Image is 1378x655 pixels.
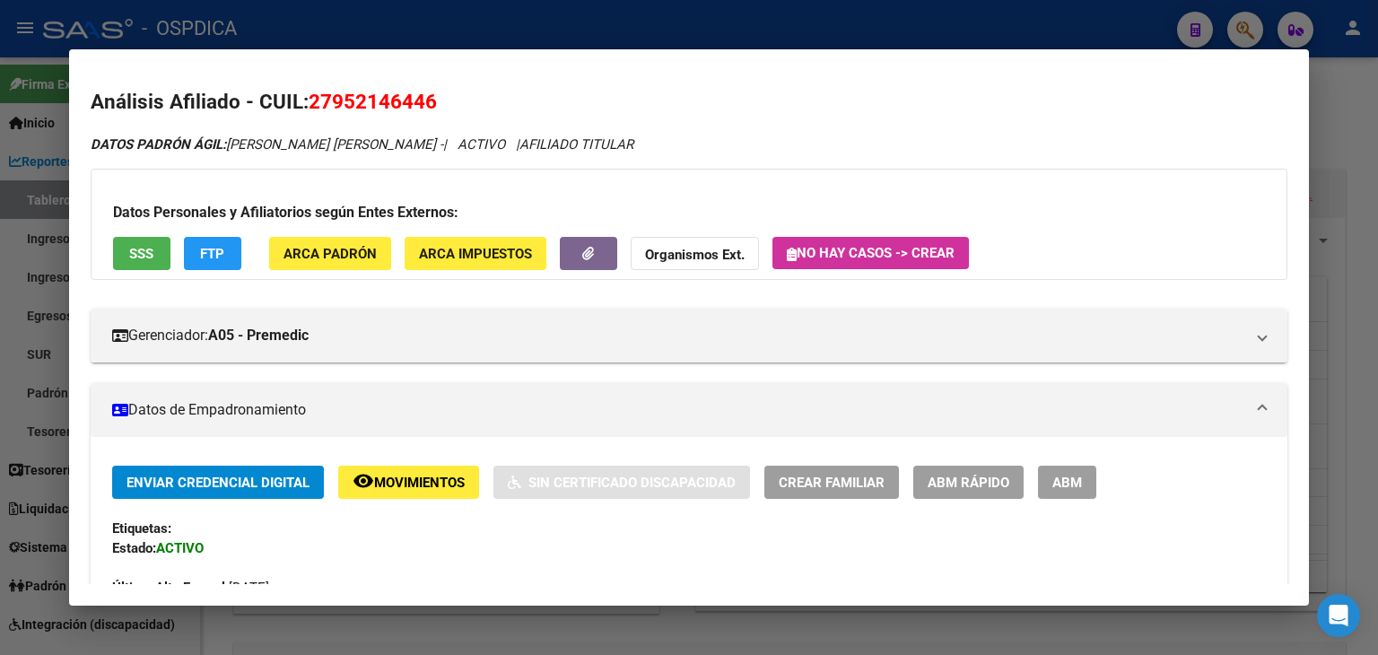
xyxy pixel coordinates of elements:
mat-panel-title: Datos de Empadronamiento [112,399,1244,421]
button: FTP [184,237,241,270]
span: FTP [200,246,224,262]
mat-panel-title: Gerenciador: [112,325,1244,346]
span: Enviar Credencial Digital [126,475,310,491]
h2: Análisis Afiliado - CUIL: [91,87,1287,118]
button: Enviar Credencial Digital [112,466,324,499]
span: [DATE] [112,580,269,596]
strong: Organismos Ext. [645,247,745,263]
button: Sin Certificado Discapacidad [493,466,750,499]
strong: ACTIVO [156,540,204,556]
span: ARCA Padrón [283,246,377,262]
mat-expansion-panel-header: Datos de Empadronamiento [91,383,1287,437]
button: No hay casos -> Crear [772,237,969,269]
span: Movimientos [374,475,465,491]
h3: Datos Personales y Afiliatorios según Entes Externos: [113,202,1265,223]
strong: DATOS PADRÓN ÁGIL: [91,136,226,153]
button: ABM [1038,466,1096,499]
span: No hay casos -> Crear [787,245,955,261]
span: ABM Rápido [928,475,1009,491]
i: | ACTIVO | [91,136,633,153]
strong: Etiquetas: [112,520,171,537]
button: ARCA Impuestos [405,237,546,270]
span: Crear Familiar [779,475,885,491]
button: ABM Rápido [913,466,1024,499]
span: 27952146446 [309,90,437,113]
button: Crear Familiar [764,466,899,499]
button: ARCA Padrón [269,237,391,270]
span: SSS [129,246,153,262]
strong: A05 - Premedic [208,325,309,346]
strong: Estado: [112,540,156,556]
span: Sin Certificado Discapacidad [528,475,736,491]
span: AFILIADO TITULAR [519,136,633,153]
span: [PERSON_NAME] [PERSON_NAME] - [91,136,443,153]
strong: Última Alta Formal: [112,580,229,596]
span: ARCA Impuestos [419,246,532,262]
mat-icon: remove_red_eye [353,470,374,492]
div: Open Intercom Messenger [1317,594,1360,637]
span: ABM [1052,475,1082,491]
button: SSS [113,237,170,270]
mat-expansion-panel-header: Gerenciador:A05 - Premedic [91,309,1287,362]
button: Organismos Ext. [631,237,759,270]
button: Movimientos [338,466,479,499]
